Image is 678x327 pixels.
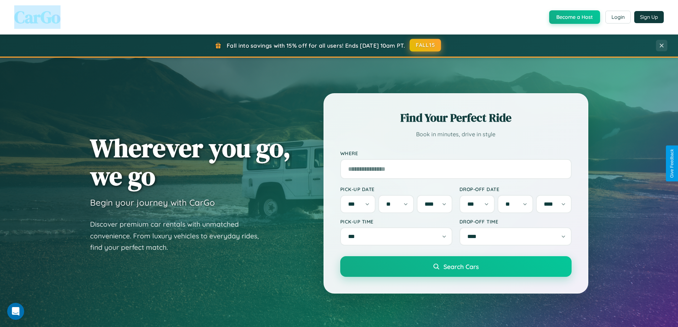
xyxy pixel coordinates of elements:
p: Book in minutes, drive in style [340,129,572,139]
h1: Wherever you go, we go [90,134,291,190]
label: Where [340,150,572,156]
span: Search Cars [443,263,479,270]
button: Become a Host [549,10,600,24]
span: CarGo [14,5,61,29]
button: FALL15 [410,39,441,52]
p: Discover premium car rentals with unmatched convenience. From luxury vehicles to everyday rides, ... [90,218,268,253]
label: Drop-off Time [459,218,572,225]
div: Give Feedback [669,149,674,178]
label: Pick-up Date [340,186,452,192]
h3: Begin your journey with CarGo [90,197,215,208]
label: Drop-off Date [459,186,572,192]
button: Search Cars [340,256,572,277]
iframe: Intercom live chat [7,303,24,320]
h2: Find Your Perfect Ride [340,110,572,126]
span: Fall into savings with 15% off for all users! Ends [DATE] 10am PT. [227,42,405,49]
button: Login [605,11,631,23]
label: Pick-up Time [340,218,452,225]
button: Sign Up [634,11,664,23]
